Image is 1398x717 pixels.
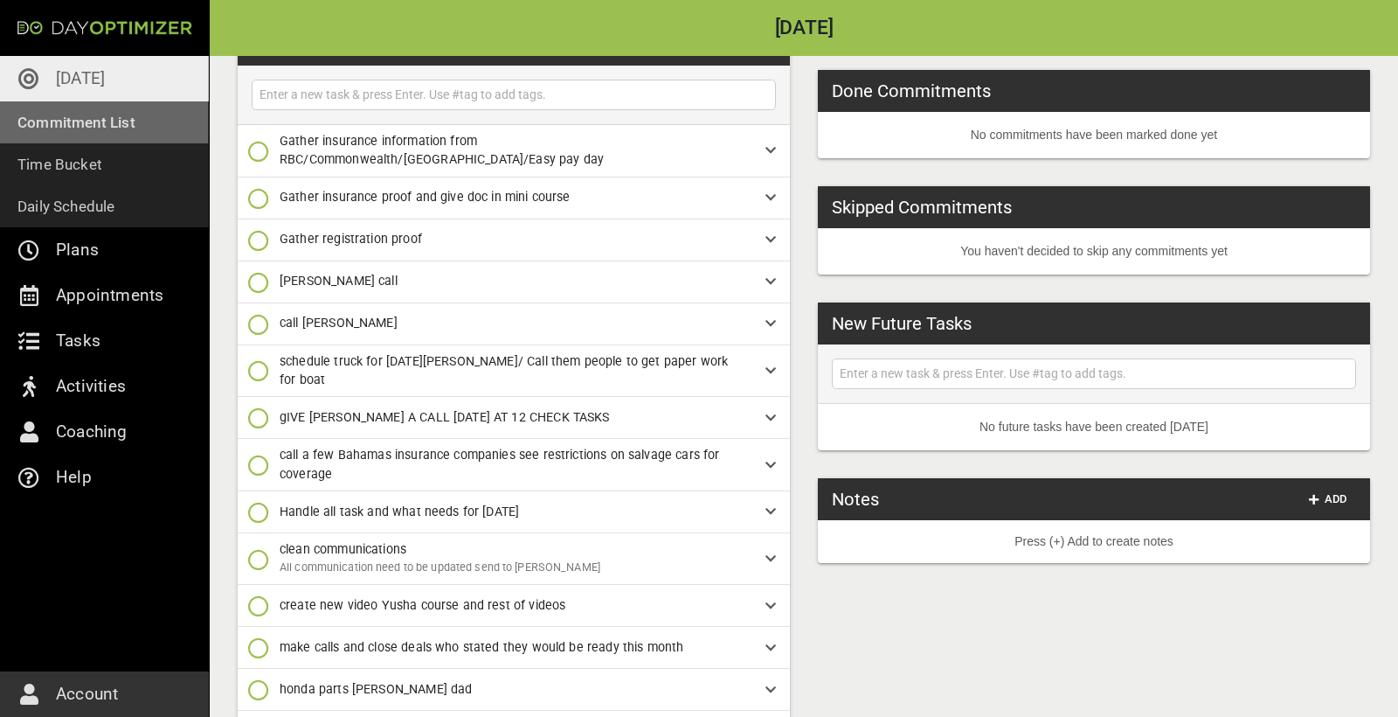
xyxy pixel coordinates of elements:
div: make calls and close deals who stated they would be ready this month [238,627,790,669]
li: No commitments have been marked done yet [818,112,1370,158]
button: Add [1300,486,1356,513]
span: All communication need to be updated send to [PERSON_NAME] [280,560,600,574]
h3: Notes [832,486,879,512]
span: honda parts [PERSON_NAME] dad [280,682,472,696]
div: clean communicationsAll communication need to be updated send to [PERSON_NAME] [238,533,790,585]
p: Tasks [56,327,100,355]
p: Commitment List [17,110,135,135]
span: schedule truck for [DATE][PERSON_NAME]/ Call them people to get paper work for boat [280,354,728,386]
h3: Skipped Commitments [832,194,1012,220]
div: schedule truck for [DATE][PERSON_NAME]/ Call them people to get paper work for boat [238,345,790,398]
p: Appointments [56,282,163,310]
span: make calls and close deals who stated they would be ready this month [280,640,683,654]
span: clean communications [280,542,406,556]
p: Time Bucket [17,152,102,177]
input: Enter a new task & press Enter. Use #tag to add tags. [256,84,772,106]
h2: [DATE] [210,18,1398,38]
span: create new video Yusha course and rest of videos [280,598,565,612]
input: Enter a new task & press Enter. Use #tag to add tags. [836,363,1352,385]
p: Activities [56,372,126,400]
span: [PERSON_NAME] call [280,274,398,288]
p: Help [56,463,92,491]
div: call [PERSON_NAME] [238,303,790,345]
p: Plans [56,236,99,264]
div: Handle all task and what needs for [DATE] [238,491,790,533]
div: Gather insurance information from RBC/Commonwealth/[GEOGRAPHIC_DATA]/Easy pay day [238,125,790,178]
span: call a few Bahamas insurance companies see restrictions on salvage cars for coverage [280,448,719,480]
li: No future tasks have been created [DATE] [818,404,1370,450]
div: call a few Bahamas insurance companies see restrictions on salvage cars for coverage [238,439,790,491]
span: Handle all task and what needs for [DATE] [280,505,519,519]
p: Account [56,680,118,708]
span: gIVE [PERSON_NAME] A CALL [DATE] AT 12 CHECK TASKS [280,410,610,424]
div: honda parts [PERSON_NAME] dad [238,669,790,711]
span: Gather insurance proof and give doc in mini course [280,190,571,204]
span: Gather insurance information from RBC/Commonwealth/[GEOGRAPHIC_DATA]/Easy pay day [280,134,604,166]
p: [DATE] [56,65,105,93]
div: Gather insurance proof and give doc in mini course [238,178,790,219]
div: gIVE [PERSON_NAME] A CALL [DATE] AT 12 CHECK TASKS [238,397,790,439]
div: [PERSON_NAME] call [238,261,790,303]
img: Day Optimizer [17,21,192,35]
div: create new video Yusha course and rest of videos [238,585,790,627]
span: Gather registration proof [280,232,422,246]
h3: Done Commitments [832,78,991,104]
span: call [PERSON_NAME] [280,316,398,330]
p: Press (+) Add to create notes [832,533,1356,551]
p: Coaching [56,418,128,446]
h3: New Future Tasks [832,310,972,337]
p: Daily Schedule [17,194,115,219]
li: You haven't decided to skip any commitments yet [818,228,1370,275]
div: Gather registration proof [238,219,790,261]
span: Add [1307,490,1349,510]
